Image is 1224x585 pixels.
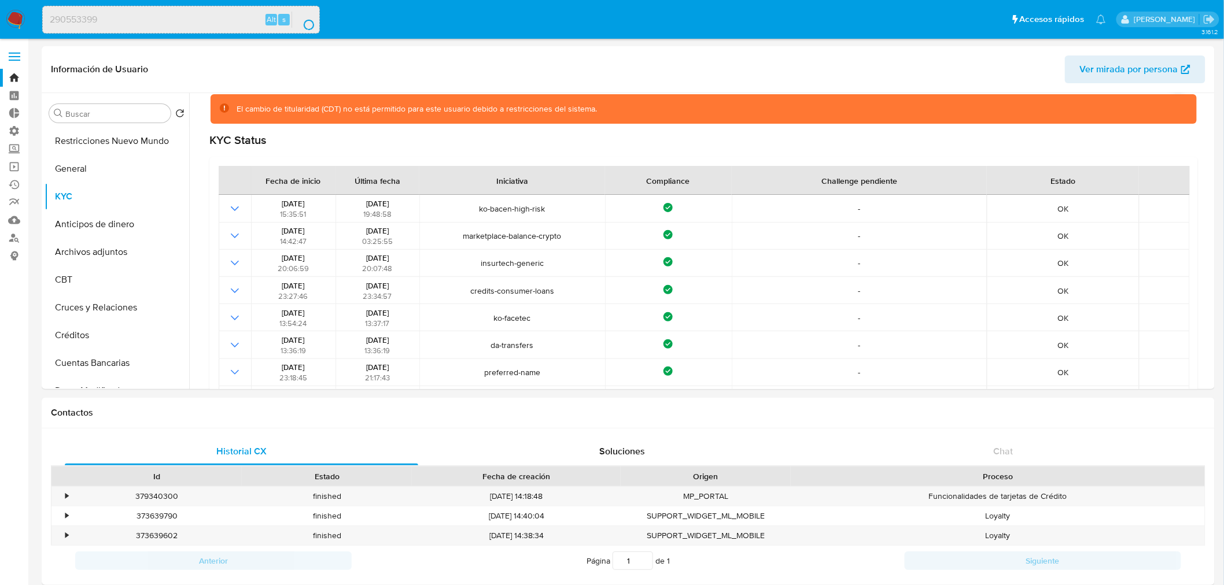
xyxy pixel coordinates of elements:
[282,14,286,25] span: s
[80,471,234,482] div: Id
[621,487,791,506] div: MP_PORTAL
[45,321,189,349] button: Créditos
[667,555,670,567] span: 1
[242,506,412,525] div: finished
[65,510,68,521] div: •
[45,127,189,155] button: Restricciones Nuevo Mundo
[72,506,242,525] div: 373639790
[1020,13,1085,25] span: Accesos rápidos
[1203,13,1215,25] a: Salir
[72,526,242,545] div: 373639602
[175,109,185,121] button: Volver al orden por defecto
[267,14,276,25] span: Alt
[629,471,783,482] div: Origen
[791,526,1205,545] div: Loyalty
[1134,14,1199,25] p: zoe.breuer@mercadolibre.com
[45,183,189,210] button: KYC
[54,109,63,118] button: Buscar
[412,526,621,545] div: [DATE] 14:38:34
[45,349,189,377] button: Cuentas Bancarias
[45,210,189,238] button: Anticipos de dinero
[51,64,148,75] h1: Información de Usuario
[216,445,267,458] span: Historial CX
[905,551,1181,570] button: Siguiente
[45,238,189,266] button: Archivos adjuntos
[799,471,1197,482] div: Proceso
[45,266,189,294] button: CBT
[45,294,189,321] button: Cruces y Relaciones
[1065,55,1205,83] button: Ver mirada por persona
[292,12,315,28] button: search-icon
[791,506,1205,525] div: Loyalty
[412,487,621,506] div: [DATE] 14:18:48
[45,155,189,183] button: General
[43,12,319,27] input: Buscar usuario o caso...
[75,551,352,570] button: Anterior
[791,487,1205,506] div: Funcionalidades de tarjetas de Crédito
[250,471,404,482] div: Estado
[242,526,412,545] div: finished
[242,487,412,506] div: finished
[587,551,670,570] span: Página de
[621,526,791,545] div: SUPPORT_WIDGET_ML_MOBILE
[65,109,166,119] input: Buscar
[420,471,613,482] div: Fecha de creación
[621,506,791,525] div: SUPPORT_WIDGET_ML_MOBILE
[51,407,1205,419] h1: Contactos
[72,487,242,506] div: 379340300
[412,506,621,525] div: [DATE] 14:40:04
[65,491,68,502] div: •
[1080,55,1178,83] span: Ver mirada por persona
[600,445,646,458] span: Soluciones
[994,445,1013,458] span: Chat
[1096,14,1106,24] a: Notificaciones
[65,530,68,541] div: •
[45,377,189,405] button: Datos Modificados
